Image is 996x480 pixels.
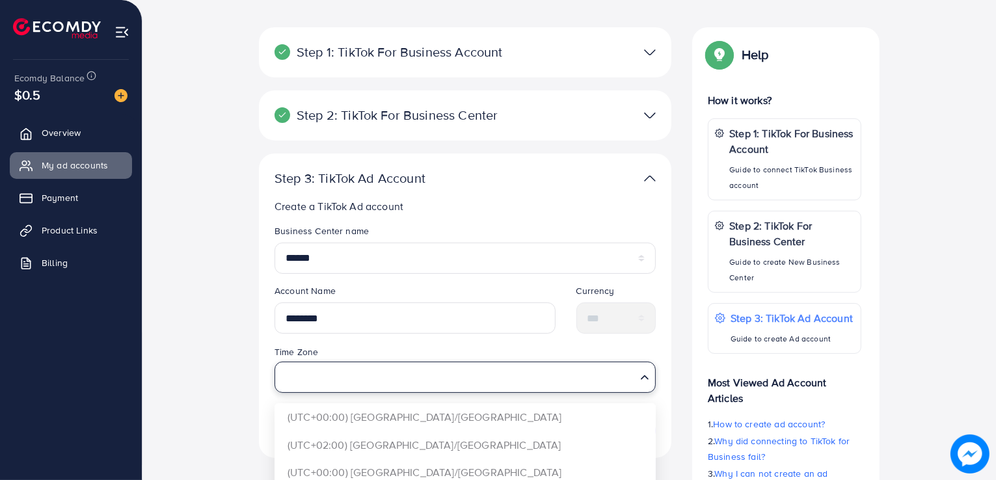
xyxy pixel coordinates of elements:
a: My ad accounts [10,152,132,178]
p: Step 2: TikTok For Business Center [729,218,854,249]
label: Time Zone [275,345,318,358]
p: Guide to create New Business Center [729,254,854,286]
span: Overview [42,126,81,139]
p: Create a TikTok Ad account [275,198,661,214]
span: How to create ad account? [713,418,825,431]
img: TikTok partner [644,106,656,125]
p: Guide to connect TikTok Business account [729,162,854,193]
img: image [950,434,989,473]
legend: Account Name [275,284,556,302]
p: 1. [708,416,861,432]
input: Search for option [280,365,635,389]
a: Product Links [10,217,132,243]
a: Overview [10,120,132,146]
p: Step 3: TikTok Ad Account [731,310,853,326]
span: Billing [42,256,68,269]
span: Why did connecting to TikTok for Business fail? [708,434,850,463]
img: image [114,89,128,102]
p: Step 3: TikTok Ad Account [275,170,522,186]
span: Payment [42,191,78,204]
span: My ad accounts [42,159,108,172]
span: Ecomdy Balance [14,72,85,85]
img: TikTok partner [644,169,656,188]
span: $0.5 [14,85,41,104]
p: Step 1: TikTok For Business Account [275,44,522,60]
img: TikTok partner [644,43,656,62]
legend: Business Center name [275,224,656,243]
img: logo [13,18,101,38]
button: Create new [583,419,656,442]
a: Payment [10,185,132,211]
legend: Currency [576,284,656,302]
p: Help [742,47,769,62]
p: Step 2: TikTok For Business Center [275,107,522,123]
span: Create new [596,424,643,437]
span: Product Links [42,224,98,237]
img: menu [114,25,129,40]
p: Step 1: TikTok For Business Account [729,126,854,157]
p: 2. [708,433,861,464]
p: Most Viewed Ad Account Articles [708,364,861,406]
p: How it works? [708,92,861,108]
a: Billing [10,250,132,276]
div: Search for option [275,362,656,393]
p: Guide to create Ad account [731,331,853,347]
img: Popup guide [708,43,731,66]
